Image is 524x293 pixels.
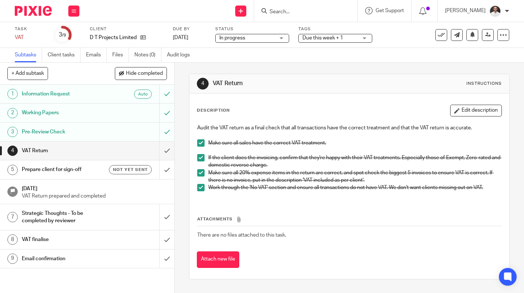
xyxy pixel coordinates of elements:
p: [PERSON_NAME] [445,7,486,14]
p: D T Projects Limited [90,34,137,41]
div: 3 [7,127,18,137]
a: Subtasks [15,48,42,62]
div: Auto [134,90,152,99]
h1: Prepare client for sign-off [22,164,109,175]
p: VAT Return prepared and completed [22,192,167,200]
div: 2 [7,108,18,118]
img: Pixie [15,6,52,16]
div: VAT [15,34,44,41]
button: Attach new file [197,251,239,268]
div: 8 [7,234,18,245]
p: Make sure all 20% expense items in the return are correct, and spot check the biggest 5 invoices ... [208,169,501,184]
div: 5 [7,165,18,175]
label: Due by [173,26,206,32]
label: Task [15,26,44,32]
a: Audit logs [167,48,195,62]
div: 9 [7,254,18,264]
a: Emails [86,48,107,62]
a: Notes (0) [134,48,161,62]
a: Client tasks [48,48,81,62]
button: Edit description [450,105,502,116]
img: dom%20slack.jpg [489,5,501,17]
button: Hide completed [115,67,167,80]
div: 4 [7,146,18,156]
h1: Information Request [22,88,109,100]
h1: Pre-Review Check [22,126,109,137]
label: Tags [298,26,372,32]
input: Search [269,9,335,15]
button: + Add subtask [7,67,48,80]
div: 7 [7,212,18,222]
span: Hide completed [126,71,163,77]
span: Not yet sent [113,167,148,173]
h1: [DATE] [22,183,167,192]
p: If the client does the invoicing, confirm that they're happy with their VAT treatments. Especiall... [208,154,501,169]
span: [DATE] [173,35,188,40]
p: Description [197,108,230,114]
span: Due this week + 1 [302,35,343,41]
a: Files [112,48,129,62]
span: There are no files attached to this task. [197,233,286,238]
label: Client [90,26,164,32]
label: Status [215,26,289,32]
p: Work through the 'No VAT' section and ensure all transactions do not have VAT. We don't want clie... [208,184,501,191]
h1: Strategic Thoughts - To be completed by reviewer [22,208,109,227]
small: /9 [62,33,66,37]
div: 3 [59,31,66,39]
h1: VAT Return [22,145,109,156]
span: Get Support [376,8,404,13]
div: 1 [7,89,18,99]
h1: VAT finalise [22,234,109,245]
div: Instructions [466,81,502,87]
div: 4 [197,78,209,90]
h1: Working Papers [22,107,109,118]
p: Make sure all sales have the correct VAT treatment. [208,139,501,147]
h1: Email confirmation [22,253,109,264]
p: Audit the VAT return as a final check that all transactions have the correct treatment and that t... [197,124,501,132]
span: In progress [219,35,245,41]
h1: VAT Return [213,80,365,87]
span: Attachments [197,217,233,221]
